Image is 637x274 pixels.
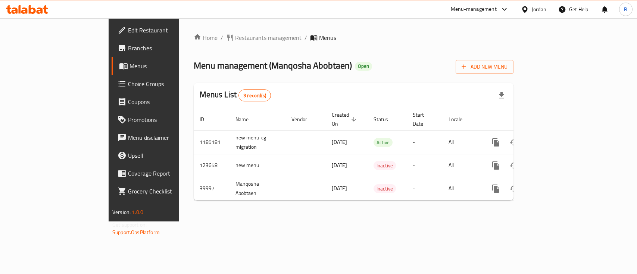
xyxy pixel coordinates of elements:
[128,151,209,160] span: Upsell
[128,97,209,106] span: Coupons
[462,62,508,72] span: Add New Menu
[112,147,215,164] a: Upsell
[407,177,443,200] td: -
[112,129,215,147] a: Menu disclaimer
[128,133,209,142] span: Menu disclaimer
[374,185,396,193] span: Inactive
[374,161,396,170] div: Inactive
[374,115,398,124] span: Status
[505,133,523,151] button: Change Status
[128,187,209,196] span: Grocery Checklist
[112,57,215,75] a: Menus
[238,89,271,101] div: Total records count
[407,130,443,154] td: -
[355,62,372,71] div: Open
[128,115,209,124] span: Promotions
[112,220,147,230] span: Get support on:
[291,115,317,124] span: Vendor
[128,44,209,53] span: Branches
[487,133,505,151] button: more
[374,138,393,147] span: Active
[487,180,505,198] button: more
[374,161,396,170] span: Inactive
[128,169,209,178] span: Coverage Report
[505,157,523,174] button: Change Status
[112,21,215,39] a: Edit Restaurant
[194,108,565,201] table: enhanced table
[505,180,523,198] button: Change Status
[112,227,160,237] a: Support.OpsPlatform
[332,137,347,147] span: [DATE]
[493,86,510,104] div: Export file
[355,63,372,69] span: Open
[112,182,215,200] a: Grocery Checklist
[132,207,143,217] span: 1.0.0
[112,164,215,182] a: Coverage Report
[443,154,481,177] td: All
[194,33,513,42] nav: breadcrumb
[332,110,359,128] span: Created On
[532,5,546,13] div: Jordan
[200,89,271,101] h2: Menus List
[235,115,258,124] span: Name
[624,5,627,13] span: B
[413,110,434,128] span: Start Date
[128,26,209,35] span: Edit Restaurant
[112,207,131,217] span: Version:
[200,115,214,124] span: ID
[407,154,443,177] td: -
[128,79,209,88] span: Choice Groups
[449,115,472,124] span: Locale
[235,33,302,42] span: Restaurants management
[319,33,336,42] span: Menus
[129,62,209,70] span: Menus
[194,57,352,74] span: Menu management ( Manqosha Abobtaen )
[226,33,302,42] a: Restaurants management
[456,60,513,74] button: Add New Menu
[443,130,481,154] td: All
[481,108,565,131] th: Actions
[332,183,347,193] span: [DATE]
[112,39,215,57] a: Branches
[229,130,285,154] td: new menu-cg migration
[229,154,285,177] td: new menu
[487,157,505,174] button: more
[451,5,497,14] div: Menu-management
[374,184,396,193] div: Inactive
[239,92,271,99] span: 3 record(s)
[305,33,307,42] li: /
[112,111,215,129] a: Promotions
[443,177,481,200] td: All
[221,33,223,42] li: /
[112,93,215,111] a: Coupons
[229,177,285,200] td: Manqosha Abobtaen
[332,160,347,170] span: [DATE]
[112,75,215,93] a: Choice Groups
